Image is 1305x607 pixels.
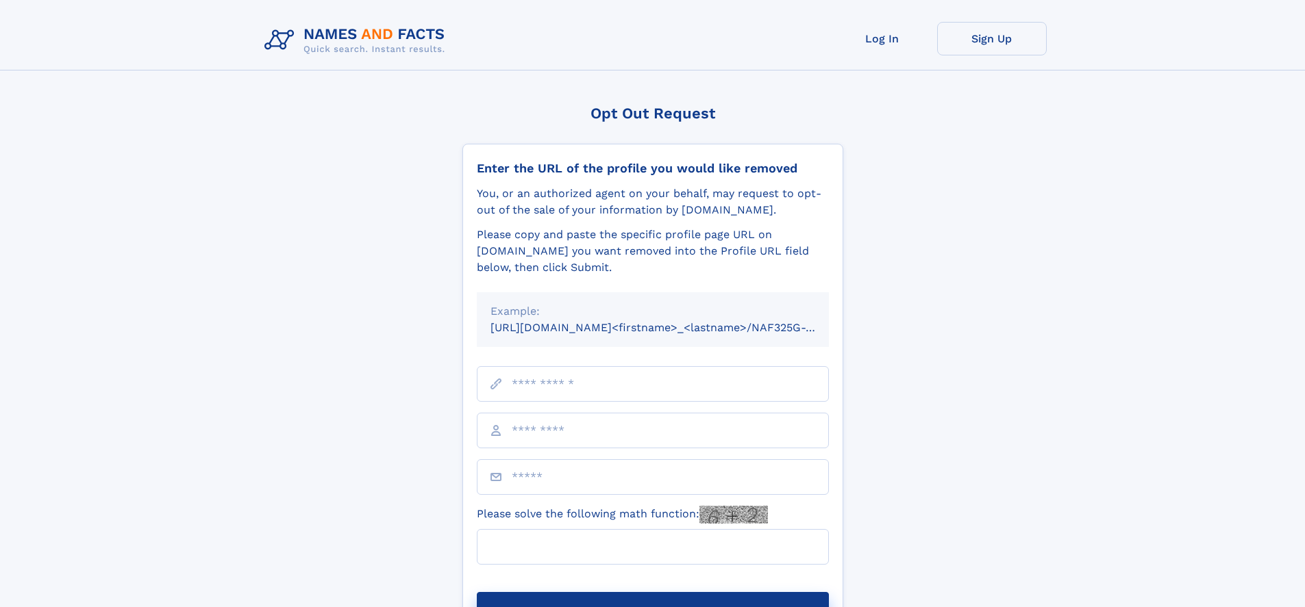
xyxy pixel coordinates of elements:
[490,303,815,320] div: Example:
[490,321,855,334] small: [URL][DOMAIN_NAME]<firstname>_<lastname>/NAF325G-xxxxxxxx
[259,22,456,59] img: Logo Names and Facts
[937,22,1047,55] a: Sign Up
[477,227,829,276] div: Please copy and paste the specific profile page URL on [DOMAIN_NAME] you want removed into the Pr...
[477,185,829,218] div: You, or an authorized agent on your behalf, may request to opt-out of the sale of your informatio...
[477,506,768,524] label: Please solve the following math function:
[828,22,937,55] a: Log In
[477,161,829,176] div: Enter the URL of the profile you would like removed
[462,105,843,122] div: Opt Out Request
